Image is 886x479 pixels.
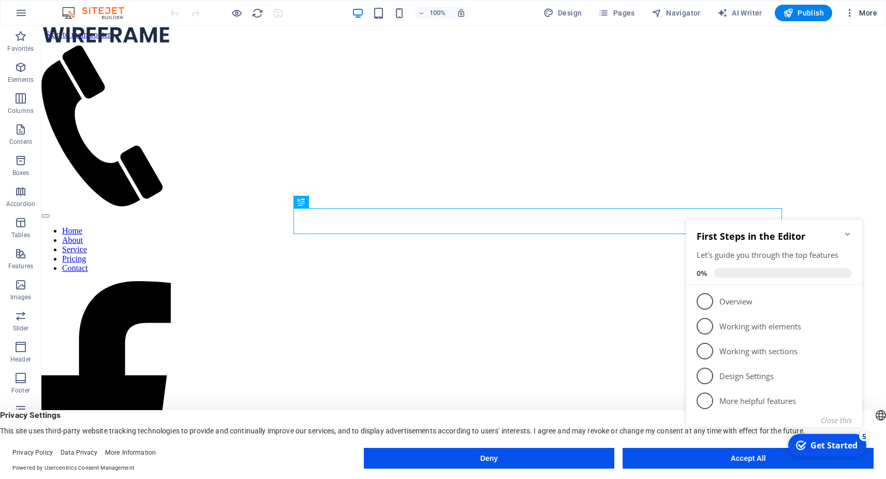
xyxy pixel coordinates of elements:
[717,8,762,18] span: AI Writer
[106,227,184,250] div: Get Started 5 items remaining, 0% complete
[4,107,180,132] li: Working with elements
[4,132,180,156] li: Working with sections
[37,89,161,100] p: Overview
[647,5,705,21] button: Navigator
[414,7,451,19] button: 100%
[8,76,34,84] p: Elements
[177,224,187,234] div: 5
[14,61,32,71] span: 0%
[252,7,263,19] i: Reload page
[9,138,32,146] p: Content
[430,7,446,19] h6: 100%
[139,208,170,218] button: Close this
[456,8,466,18] i: On resize automatically adjust zoom level to fit chosen device.
[37,188,161,199] p: More helpful features
[539,5,586,21] div: Design (Ctrl+Alt+Y)
[539,5,586,21] button: Design
[11,386,30,395] p: Footer
[7,45,34,53] p: Favorites
[8,107,34,115] p: Columns
[14,23,170,35] h2: First Steps in the Editor
[783,8,824,18] span: Publish
[6,200,35,208] p: Accordion
[230,7,243,19] button: Click here to leave preview mode and continue editing
[161,23,170,31] div: Minimize checklist
[4,156,180,181] li: Design Settings
[775,5,832,21] button: Publish
[37,139,161,150] p: Working with sections
[543,8,582,18] span: Design
[713,5,766,21] button: AI Writer
[60,7,137,19] img: Editor Logo
[37,114,161,125] p: Working with elements
[594,5,639,21] button: Pages
[845,8,877,18] span: More
[14,42,170,53] div: Let's guide you through the top features
[840,5,881,21] button: More
[8,262,33,270] p: Features
[37,164,161,175] p: Design Settings
[128,233,175,244] div: Get Started
[4,181,180,206] li: More helpful features
[598,8,634,18] span: Pages
[10,293,32,301] p: Images
[13,324,29,332] p: Slider
[652,8,701,18] span: Navigator
[4,82,180,107] li: Overview
[10,355,31,364] p: Header
[11,231,30,239] p: Tables
[251,7,263,19] button: reload
[12,169,29,177] p: Boxes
